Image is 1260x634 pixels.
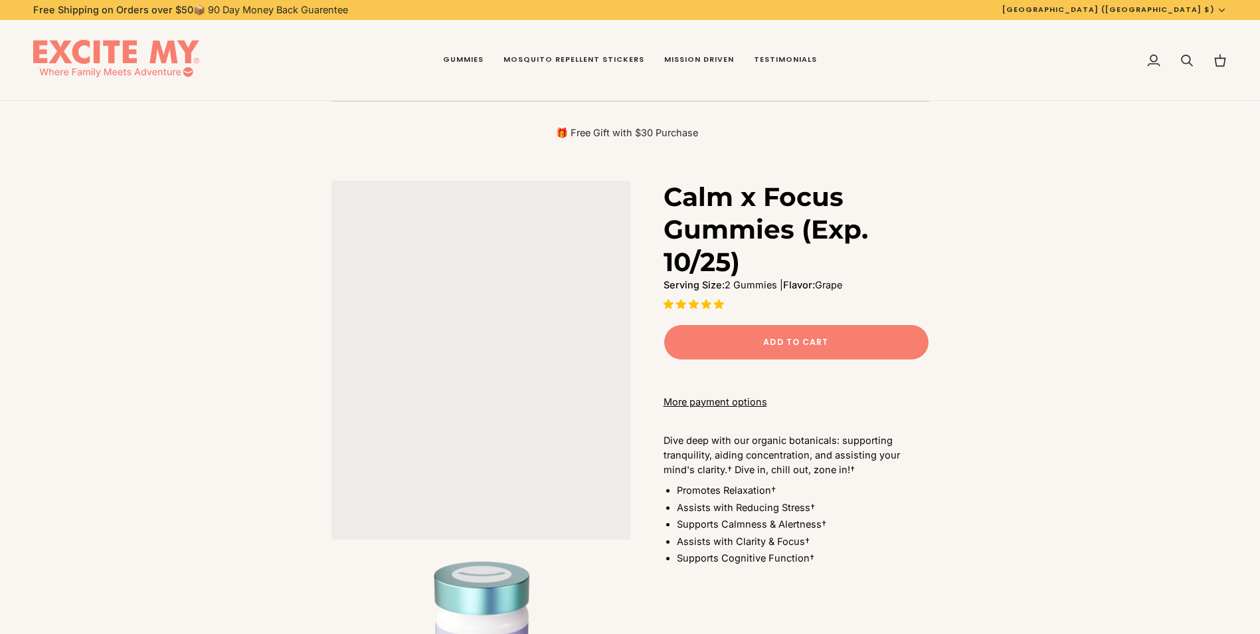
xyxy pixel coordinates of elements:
[331,126,923,140] p: 🎁 Free Gift with $30 Purchase
[664,279,725,290] strong: Serving Size:
[664,54,734,65] span: Mission Driven
[664,435,900,475] span: Dive deep with our organic botanicals: supporting tranquility, aiding concentration, and assistin...
[331,181,630,540] div: Calm x Focus Gummies (Exp. 10/25)
[754,54,817,65] span: Testimonials
[677,500,929,515] li: Assists with Reducing Stress†
[677,517,929,532] li: Supports Calmness & Alertness†
[33,4,193,15] strong: Free Shipping on Orders over $50
[664,395,929,409] a: More payment options
[677,551,929,566] li: Supports Cognitive Function†
[33,40,199,81] img: EXCITE MY®
[33,3,348,17] p: 📦 90 Day Money Back Guarentee
[664,298,727,310] span: 5.00 stars
[677,483,929,498] li: Promotes Relaxation†
[744,20,827,101] a: Testimonials
[503,54,644,65] span: Mosquito Repellent Stickers
[677,534,929,549] li: Assists with Clarity & Focus†
[664,181,919,278] h1: Calm x Focus Gummies (Exp. 10/25)
[992,4,1237,15] button: [GEOGRAPHIC_DATA] ([GEOGRAPHIC_DATA] $)
[763,336,828,348] span: Add to Cart
[664,278,929,292] p: 2 Gummies | Grape
[494,20,654,101] a: Mosquito Repellent Stickers
[654,20,744,101] a: Mission Driven
[443,54,484,65] span: Gummies
[783,279,815,290] strong: Flavor:
[433,20,494,101] a: Gummies
[664,324,929,360] button: Add to Cart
